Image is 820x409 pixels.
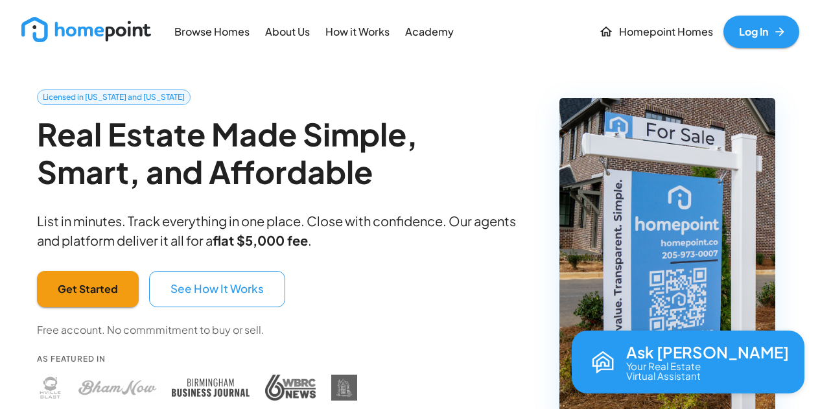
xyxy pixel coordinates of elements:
[260,17,315,46] a: About Us
[331,375,357,401] img: DIY Homebuyers Academy press coverage - Homepoint featured in DIY Homebuyers Academy
[38,91,190,103] span: Licensed in [US_STATE] and [US_STATE]
[594,16,718,48] a: Homepoint Homes
[400,17,459,46] a: Academy
[169,17,255,46] a: Browse Homes
[723,16,799,48] a: Log In
[149,271,285,307] button: See How It Works
[325,25,390,40] p: How it Works
[37,115,526,190] h2: Real Estate Made Simple, Smart, and Affordable
[265,25,310,40] p: About Us
[587,347,618,378] img: Reva
[37,89,191,105] a: Licensed in [US_STATE] and [US_STATE]
[174,25,250,40] p: Browse Homes
[619,25,713,40] p: Homepoint Homes
[37,271,139,307] button: Get Started
[572,331,804,393] button: Open chat with Reva
[626,344,789,360] p: Ask [PERSON_NAME]
[78,375,156,401] img: Bham Now press coverage - Homepoint featured in Bham Now
[37,353,357,364] p: As Featured In
[37,375,63,401] img: Huntsville Blast press coverage - Homepoint featured in Huntsville Blast
[405,25,454,40] p: Academy
[37,323,264,338] p: Free account. No commmitment to buy or sell.
[626,361,701,380] p: Your Real Estate Virtual Assistant
[172,375,250,401] img: Birmingham Business Journal press coverage - Homepoint featured in Birmingham Business Journal
[21,17,151,42] img: new_logo_light.png
[37,211,526,250] p: List in minutes. Track everything in one place. Close with confidence. Our agents and platform de...
[320,17,395,46] a: How it Works
[265,375,316,401] img: WBRC press coverage - Homepoint featured in WBRC
[213,232,308,248] b: flat $5,000 fee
